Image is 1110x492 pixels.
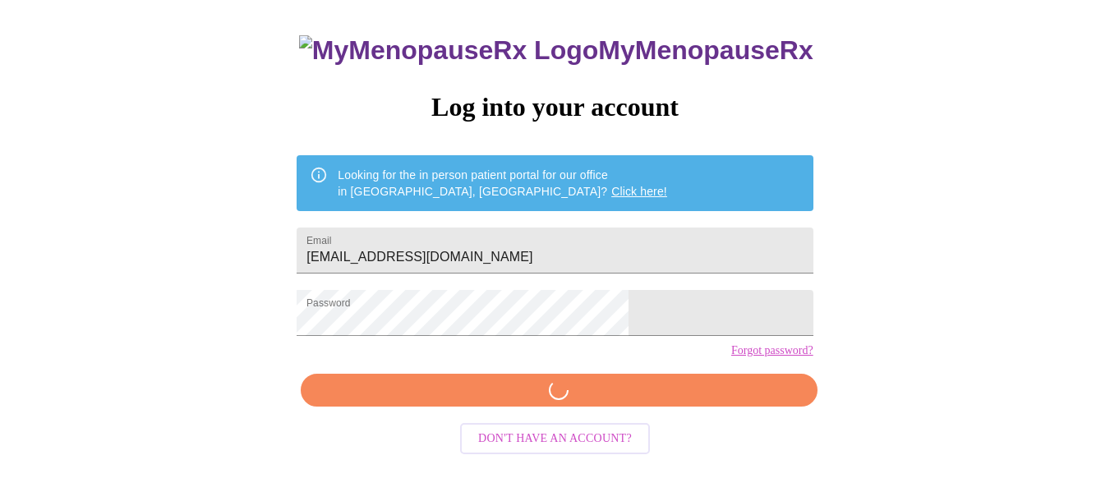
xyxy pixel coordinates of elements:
[299,35,813,66] h3: MyMenopauseRx
[297,92,813,122] h3: Log into your account
[299,35,598,66] img: MyMenopauseRx Logo
[731,344,813,357] a: Forgot password?
[478,429,632,449] span: Don't have an account?
[611,185,667,198] a: Click here!
[456,430,654,444] a: Don't have an account?
[338,160,667,206] div: Looking for the in person patient portal for our office in [GEOGRAPHIC_DATA], [GEOGRAPHIC_DATA]?
[460,423,650,455] button: Don't have an account?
